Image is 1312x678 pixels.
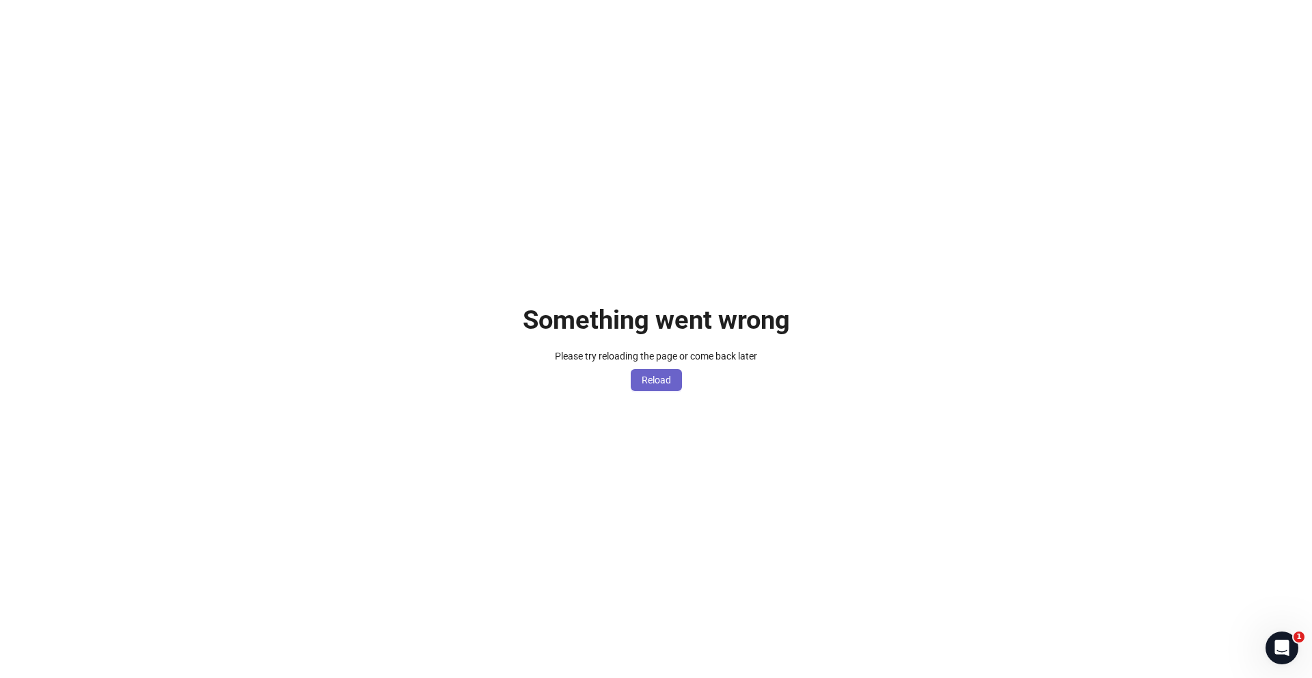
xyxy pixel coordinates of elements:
[642,375,671,385] span: Reload
[555,351,757,362] span: Please try reloading the page or come back later
[631,369,682,391] button: Reload
[523,304,790,336] h1: Something went wrong
[1266,632,1298,664] iframe: Intercom live chat
[1294,632,1304,642] span: 1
